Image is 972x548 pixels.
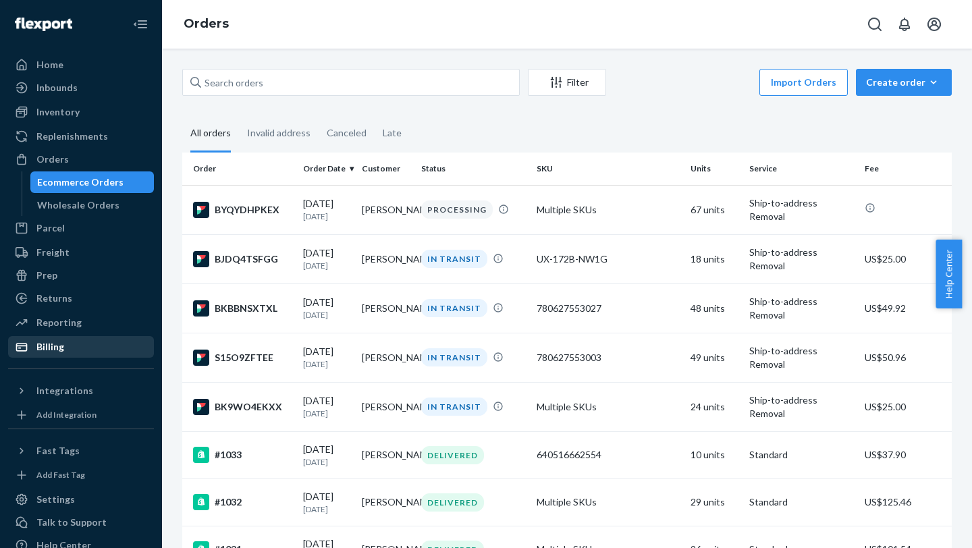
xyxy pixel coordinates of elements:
th: Order Date [298,153,356,185]
div: [DATE] [303,490,351,515]
td: Ship-to-address Removal [744,185,859,234]
div: [DATE] [303,345,351,370]
button: Filter [528,69,606,96]
div: Parcel [36,221,65,235]
td: 18 units [685,234,744,283]
a: Returns [8,287,154,309]
input: Search orders [182,69,520,96]
div: Inbounds [36,81,78,94]
div: DELIVERED [421,446,484,464]
th: Service [744,153,859,185]
td: Ship-to-address Removal [744,234,859,283]
th: SKU [531,153,685,185]
td: [PERSON_NAME] [356,478,415,526]
td: [PERSON_NAME] [356,283,415,333]
div: Ecommerce Orders [37,175,124,189]
p: [DATE] [303,408,351,419]
button: Open notifications [891,11,918,38]
img: Flexport logo [15,18,72,31]
div: BYQYDHPKEX [193,202,292,218]
a: Add Fast Tag [8,467,154,483]
div: IN TRANSIT [421,348,487,366]
div: Add Integration [36,409,97,420]
a: Inbounds [8,77,154,99]
button: Import Orders [759,69,848,96]
div: Replenishments [36,130,108,143]
div: Billing [36,340,64,354]
button: Close Navigation [127,11,154,38]
a: Prep [8,265,154,286]
td: US$37.90 [859,431,952,478]
a: Add Integration [8,407,154,423]
div: BKBBNSXTXL [193,300,292,317]
div: 640516662554 [537,448,680,462]
button: Create order [856,69,952,96]
div: Create order [866,76,942,89]
div: IN TRANSIT [421,250,487,268]
a: Home [8,54,154,76]
p: [DATE] [303,211,351,222]
a: Ecommerce Orders [30,171,155,193]
p: [DATE] [303,456,351,468]
button: Fast Tags [8,440,154,462]
td: US$25.00 [859,382,952,431]
ol: breadcrumbs [173,5,240,44]
th: Order [182,153,298,185]
td: US$50.96 [859,333,952,382]
div: Settings [36,493,75,506]
div: Fast Tags [36,444,80,458]
div: Filter [529,76,605,89]
div: UX-172B-NW1G [537,252,680,266]
div: [DATE] [303,197,351,222]
div: DELIVERED [421,493,484,512]
p: [DATE] [303,503,351,515]
div: [DATE] [303,394,351,419]
div: Orders [36,153,69,166]
div: Canceled [327,115,367,150]
a: Settings [8,489,154,510]
div: 780627553003 [537,351,680,364]
td: US$49.92 [859,283,952,333]
div: Customer [362,163,410,174]
a: Billing [8,336,154,358]
div: IN TRANSIT [421,299,487,317]
div: Freight [36,246,70,259]
td: Multiple SKUs [531,382,685,431]
div: [DATE] [303,296,351,321]
button: Integrations [8,380,154,402]
a: Replenishments [8,126,154,147]
td: [PERSON_NAME] [356,382,415,431]
th: Status [416,153,531,185]
div: Late [383,115,402,150]
td: Multiple SKUs [531,185,685,234]
th: Fee [859,153,952,185]
td: Ship-to-address Removal [744,283,859,333]
a: Parcel [8,217,154,239]
div: Integrations [36,384,93,398]
div: BJDQ4TSFGG [193,251,292,267]
th: Units [685,153,744,185]
div: All orders [190,115,231,153]
td: US$125.46 [859,478,952,526]
td: [PERSON_NAME] [356,431,415,478]
div: Add Fast Tag [36,469,85,481]
a: Orders [184,16,229,31]
a: Talk to Support [8,512,154,533]
td: [PERSON_NAME] [356,185,415,234]
p: [DATE] [303,309,351,321]
div: Inventory [36,105,80,119]
a: Inventory [8,101,154,123]
p: Standard [749,495,854,509]
div: 780627553027 [537,302,680,315]
button: Open account menu [921,11,948,38]
td: [PERSON_NAME] [356,234,415,283]
button: Help Center [936,240,962,308]
a: Wholesale Orders [30,194,155,216]
td: Ship-to-address Removal [744,382,859,431]
div: Invalid address [247,115,310,150]
td: 48 units [685,283,744,333]
div: [DATE] [303,443,351,468]
a: Reporting [8,312,154,333]
div: [DATE] [303,246,351,271]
